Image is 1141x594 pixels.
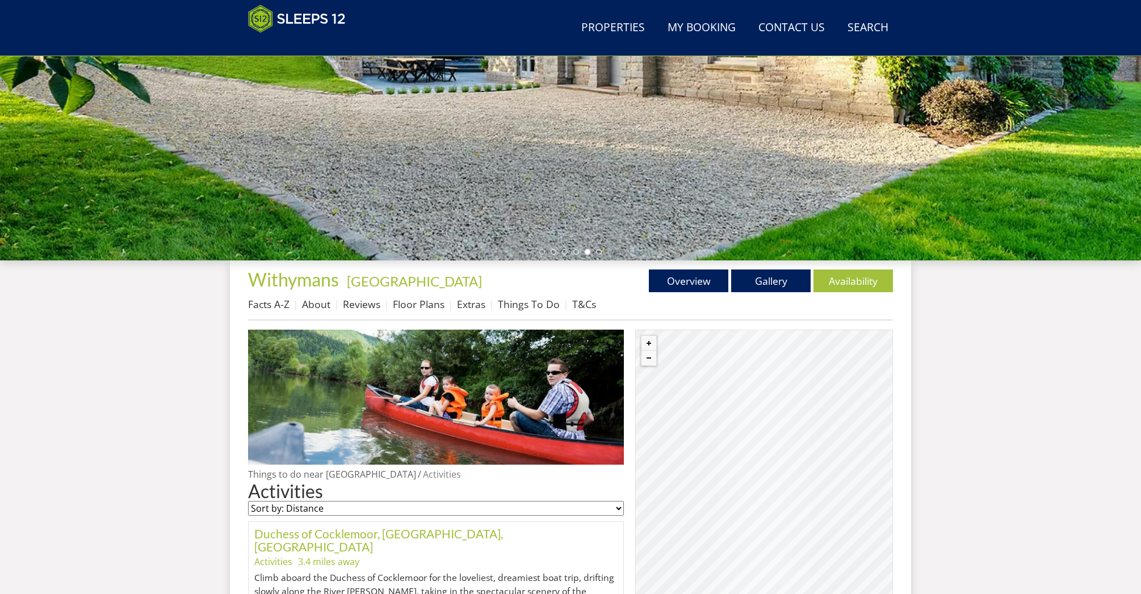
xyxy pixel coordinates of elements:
a: Things To Do [498,297,560,311]
a: My Booking [663,15,740,41]
a: [GEOGRAPHIC_DATA] [347,273,482,289]
a: Reviews [343,297,380,311]
a: Duchess of Cocklemoor, [GEOGRAPHIC_DATA], [GEOGRAPHIC_DATA] [254,526,503,554]
a: Properties [577,15,649,41]
iframe: Customer reviews powered by Trustpilot [242,40,362,49]
span: - [342,273,482,289]
a: Activities [254,555,292,568]
a: Overview [649,269,728,292]
span: Withymans [248,268,339,290]
a: Floor Plans [393,297,444,311]
a: Search [843,15,893,41]
a: Activities [423,468,461,481]
button: Zoom out [641,351,656,365]
button: Zoom in [641,336,656,351]
a: Gallery [731,269,811,292]
a: Facts A-Z [248,297,290,311]
a: Contact Us [754,15,829,41]
a: Availability [813,269,893,292]
a: Withymans [248,268,342,290]
a: T&Cs [572,297,596,311]
h1: Activities [248,481,624,501]
a: About [302,297,330,311]
img: Sleeps 12 [248,5,346,33]
li: 3.4 miles away [298,555,359,568]
a: Things to do near [GEOGRAPHIC_DATA] [248,468,416,481]
a: Extras [457,297,485,311]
